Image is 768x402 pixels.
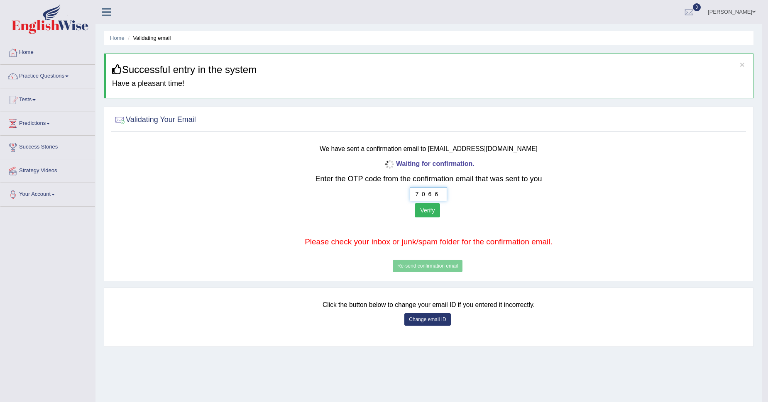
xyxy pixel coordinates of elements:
[0,159,95,180] a: Strategy Videos
[166,236,691,248] p: Please check your inbox or junk/spam folder for the confirmation email.
[112,80,747,88] h4: Have a pleasant time!
[0,136,95,156] a: Success Stories
[320,145,538,152] small: We have sent a confirmation email to [EMAIL_ADDRESS][DOMAIN_NAME]
[0,112,95,133] a: Predictions
[0,65,95,85] a: Practice Questions
[0,183,95,204] a: Your Account
[112,64,747,75] h3: Successful entry in the system
[166,175,691,183] h2: Enter the OTP code from the confirmation email that was sent to you
[740,60,745,69] button: ×
[0,88,95,109] a: Tests
[113,114,196,126] h2: Validating Your Email
[323,301,535,308] small: Click the button below to change your email ID if you entered it incorrectly.
[0,41,95,62] a: Home
[110,35,125,41] a: Home
[693,3,701,11] span: 0
[404,313,450,326] button: Change email ID
[415,203,440,217] button: Verify
[126,34,171,42] li: Validating email
[383,160,474,167] b: Waiting for confirmation.
[383,158,396,171] img: icon-progress-circle-small.gif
